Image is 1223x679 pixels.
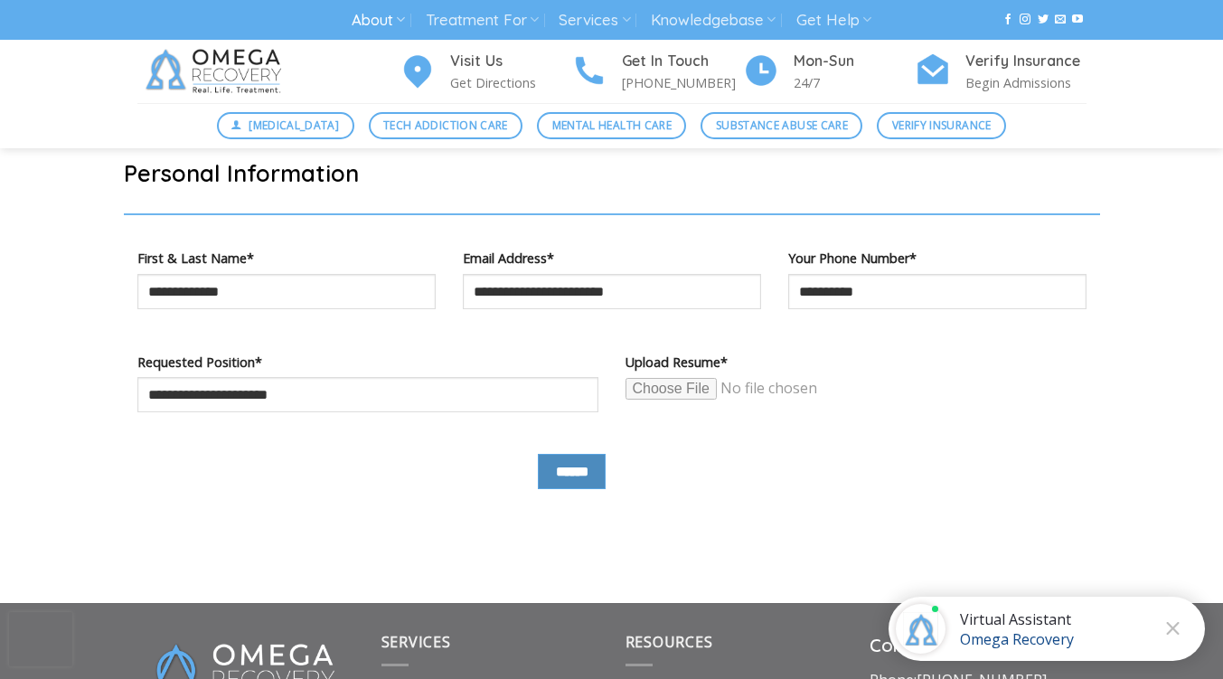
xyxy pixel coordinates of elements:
[137,40,296,103] img: Omega Recovery
[124,158,1100,188] h2: Personal Information
[352,4,405,37] a: About
[915,50,1087,94] a: Verify Insurance Begin Admissions
[137,352,598,373] label: Requested Position*
[1072,14,1083,26] a: Follow on YouTube
[794,72,915,93] p: 24/7
[217,112,354,139] a: [MEDICAL_DATA]
[788,248,1087,269] label: Your Phone Number*
[571,50,743,94] a: Get In Touch [PHONE_NUMBER]
[622,72,743,93] p: [PHONE_NUMBER]
[450,72,571,93] p: Get Directions
[1038,14,1049,26] a: Follow on Twitter
[1002,14,1013,26] a: Follow on Facebook
[249,117,339,134] span: [MEDICAL_DATA]
[716,117,848,134] span: Substance Abuse Care
[965,50,1087,73] h4: Verify Insurance
[552,117,672,134] span: Mental Health Care
[537,112,686,139] a: Mental Health Care
[450,50,571,73] h4: Visit Us
[1055,14,1066,26] a: Send us an email
[381,632,451,652] span: Services
[794,50,915,73] h4: Mon-Sun
[965,72,1087,93] p: Begin Admissions
[626,352,1087,373] label: Upload Resume*
[651,4,776,37] a: Knowledgebase
[559,4,630,37] a: Services
[622,50,743,73] h4: Get In Touch
[426,4,539,37] a: Treatment For
[9,612,72,666] iframe: reCAPTCHA
[463,248,761,269] label: Email Address*
[701,112,862,139] a: Substance Abuse Care
[400,50,571,94] a: Visit Us Get Directions
[877,112,1006,139] a: Verify Insurance
[137,248,436,269] label: First & Last Name*
[383,117,508,134] span: Tech Addiction Care
[892,117,992,134] span: Verify Insurance
[796,4,871,37] a: Get Help
[1020,14,1030,26] a: Follow on Instagram
[369,112,523,139] a: Tech Addiction Care
[626,632,713,652] span: Resources
[870,634,968,656] strong: Contact Us
[137,158,1087,530] form: Contact form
